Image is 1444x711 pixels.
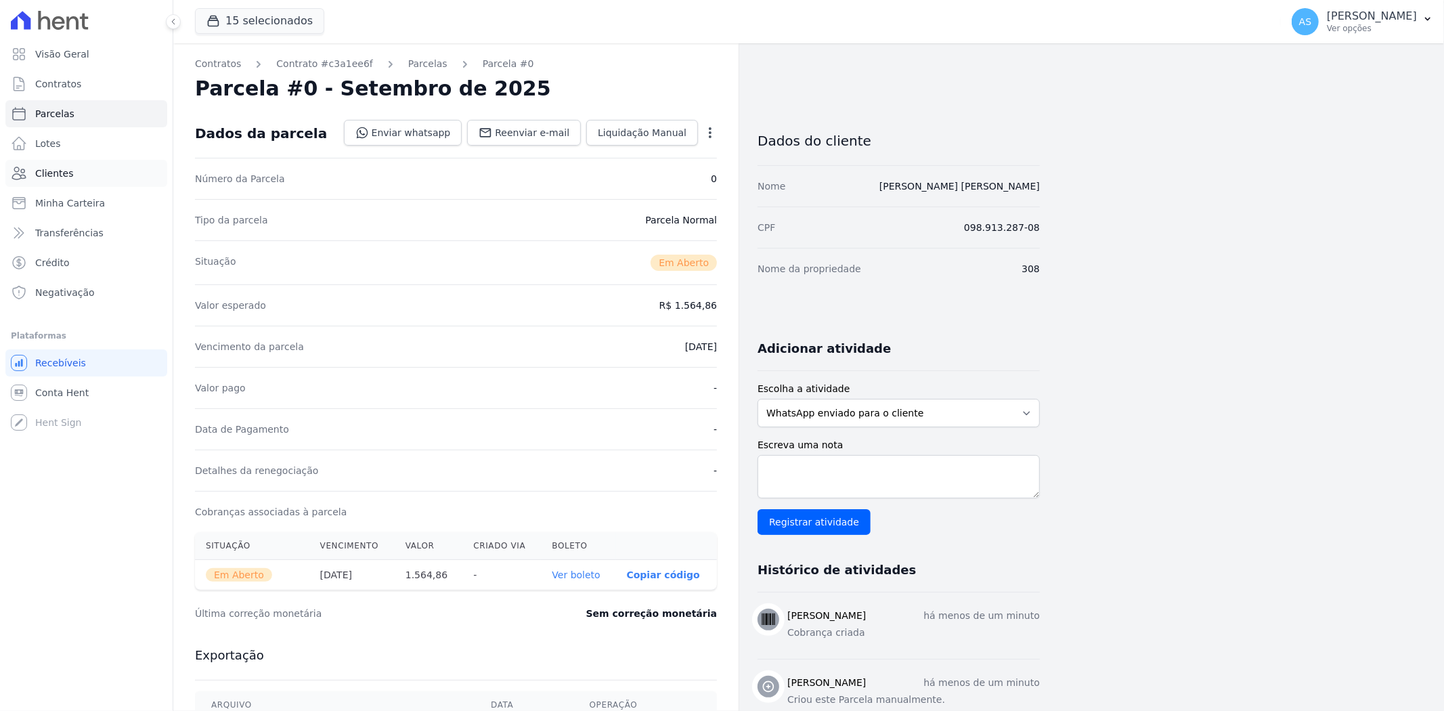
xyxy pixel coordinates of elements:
dd: R$ 1.564,86 [659,299,717,312]
dt: Nome da propriedade [758,262,861,276]
a: Contratos [5,70,167,98]
p: há menos de um minuto [923,676,1040,690]
th: - [462,560,541,590]
a: Clientes [5,160,167,187]
a: Transferências [5,219,167,246]
input: Registrar atividade [758,509,871,535]
p: [PERSON_NAME] [1327,9,1417,23]
span: Visão Geral [35,47,89,61]
a: Enviar whatsapp [344,120,462,146]
p: Criou este Parcela manualmente. [787,693,1040,707]
button: 15 selecionados [195,8,324,34]
span: Liquidação Manual [598,126,686,139]
dd: Parcela Normal [645,213,717,227]
th: Criado via [462,532,541,560]
dt: Tipo da parcela [195,213,268,227]
a: [PERSON_NAME] [PERSON_NAME] [879,181,1040,192]
span: Clientes [35,167,73,180]
a: Minha Carteira [5,190,167,217]
dd: 0 [711,172,717,186]
dt: Vencimento da parcela [195,340,304,353]
a: Lotes [5,130,167,157]
p: Cobrança criada [787,626,1040,640]
a: Parcelas [408,57,447,71]
label: Escolha a atividade [758,382,1040,396]
h3: Dados do cliente [758,133,1040,149]
dd: [DATE] [685,340,717,353]
th: Boleto [541,532,615,560]
a: Crédito [5,249,167,276]
th: Situação [195,532,309,560]
span: AS [1299,17,1311,26]
dt: CPF [758,221,775,234]
dt: Última correção monetária [195,607,504,620]
dt: Valor esperado [195,299,266,312]
dt: Detalhes da renegociação [195,464,319,477]
p: há menos de um minuto [923,609,1040,623]
span: Parcelas [35,107,74,121]
span: Conta Hent [35,386,89,400]
span: Recebíveis [35,356,86,370]
a: Ver boleto [552,569,600,580]
span: Negativação [35,286,95,299]
span: Minha Carteira [35,196,105,210]
a: Contratos [195,57,241,71]
dd: - [714,381,717,395]
dt: Valor pago [195,381,246,395]
a: Visão Geral [5,41,167,68]
a: Reenviar e-mail [467,120,581,146]
span: Em Aberto [206,568,272,582]
h2: Parcela #0 - Setembro de 2025 [195,77,551,101]
span: Reenviar e-mail [495,126,569,139]
span: Em Aberto [651,255,717,271]
dt: Número da Parcela [195,172,285,186]
th: 1.564,86 [395,560,463,590]
button: Copiar código [627,569,700,580]
h3: Exportação [195,647,717,664]
a: Parcela #0 [483,57,534,71]
dd: 308 [1022,262,1040,276]
span: Contratos [35,77,81,91]
a: Recebíveis [5,349,167,376]
dt: Situação [195,255,236,271]
dt: Data de Pagamento [195,423,289,436]
span: Lotes [35,137,61,150]
span: Transferências [35,226,104,240]
a: Liquidação Manual [586,120,698,146]
nav: Breadcrumb [195,57,717,71]
dt: Cobranças associadas à parcela [195,505,347,519]
label: Escreva uma nota [758,438,1040,452]
dt: Nome [758,179,785,193]
span: Crédito [35,256,70,270]
h3: Adicionar atividade [758,341,891,357]
h3: [PERSON_NAME] [787,676,866,690]
dd: - [714,423,717,436]
dd: Sem correção monetária [586,607,717,620]
th: [DATE] [309,560,395,590]
p: Ver opções [1327,23,1417,34]
a: Conta Hent [5,379,167,406]
h3: [PERSON_NAME] [787,609,866,623]
div: Dados da parcela [195,125,327,142]
a: Negativação [5,279,167,306]
button: AS [PERSON_NAME] Ver opções [1281,3,1444,41]
dd: 098.913.287-08 [964,221,1040,234]
th: Valor [395,532,463,560]
div: Plataformas [11,328,162,344]
dd: - [714,464,717,477]
a: Parcelas [5,100,167,127]
a: Contrato #c3a1ee6f [276,57,372,71]
h3: Histórico de atividades [758,562,916,578]
th: Vencimento [309,532,395,560]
